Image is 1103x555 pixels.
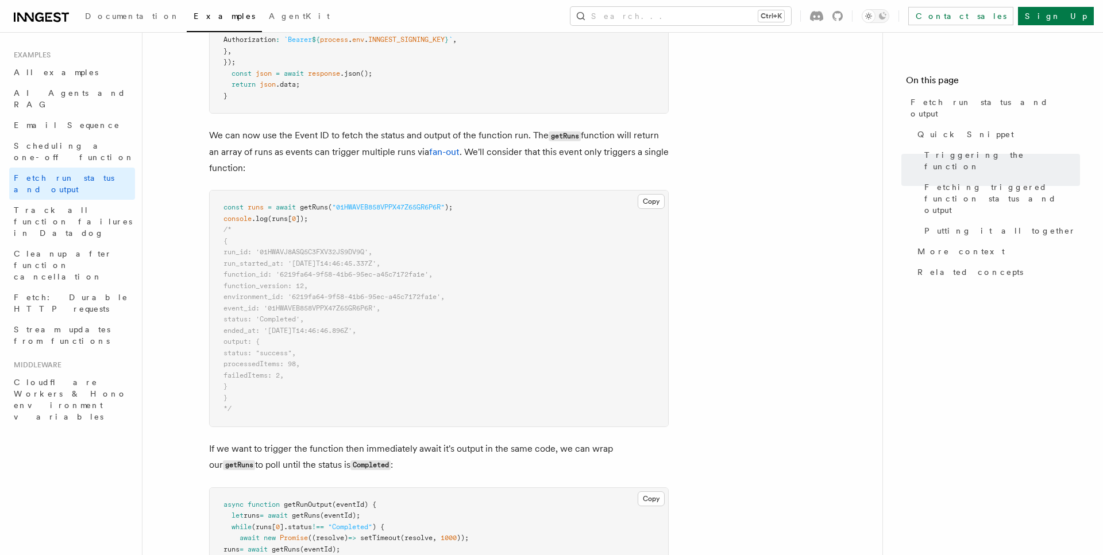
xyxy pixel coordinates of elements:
a: More context [913,241,1080,262]
span: = [276,69,280,77]
a: Documentation [78,3,187,31]
span: "Completed" [328,523,372,531]
span: (); [360,69,372,77]
span: ${ [312,36,320,44]
span: console [223,215,252,223]
span: let [232,511,244,519]
p: If we want to trigger the function then immediately await it's output in the same code, we can wr... [209,441,669,474]
a: Quick Snippet [913,124,1080,145]
span: All examples [14,68,98,77]
span: ].status [280,523,312,531]
span: ) { [372,523,384,531]
span: = [260,511,264,519]
a: Putting it all together [920,220,1080,241]
span: 0 [292,215,296,223]
a: Fetch run status and output [9,168,135,200]
span: } [445,36,449,44]
span: } [223,92,227,100]
span: response [308,69,340,77]
span: getRuns [272,545,300,553]
span: (runs[ [268,215,292,223]
span: environment_id: '6219fa64-9f58-41b6-95ec-a45c7172fa1e', [223,293,445,301]
span: run_id: '01HWAVJ8ASQ5C3FXV32JS9DV9Q', [223,248,372,256]
span: } [223,47,227,55]
a: fan-out [429,146,460,157]
a: Contact sales [908,7,1013,25]
span: !== [312,523,324,531]
span: Fetch run status and output [14,173,114,194]
button: Search...Ctrl+K [570,7,791,25]
span: output: { [223,337,260,346]
span: Cleanup after function cancellation [14,249,112,281]
span: .log [252,215,268,223]
span: , [453,36,457,44]
a: Triggering the function [920,145,1080,177]
a: AI Agents and RAG [9,83,135,115]
span: ended_at: '[DATE]T14:46:46.896Z', [223,327,356,335]
span: (resolve [400,534,433,542]
span: Track all function failures in Datadog [14,205,132,238]
span: ); [445,203,453,211]
a: Cleanup after function cancellation [9,243,135,287]
span: (eventId) { [332,500,376,509]
span: : [276,36,280,44]
h4: On this page [906,73,1080,92]
a: Cloudflare Workers & Hono environment variables [9,372,135,427]
span: . [364,36,368,44]
span: Putting it all together [924,225,1076,236]
span: `Bearer [284,36,312,44]
span: Fetch: Durable HTTP requests [14,293,128,313]
span: AI Agents and RAG [14,88,126,109]
span: Authorization [223,36,276,44]
span: return [232,80,256,88]
a: Track all function failures in Datadog [9,200,135,243]
span: = [268,203,272,211]
span: Examples [9,51,51,60]
span: } [223,394,227,402]
span: async [223,500,244,509]
span: runs [223,545,240,553]
span: , [433,534,437,542]
span: await [284,69,304,77]
span: Stream updates from functions [14,325,110,346]
span: processedItems: 98, [223,360,300,368]
span: { [223,237,227,245]
span: setTimeout [360,534,400,542]
span: await [268,511,288,519]
span: env [352,36,364,44]
span: runs [248,203,264,211]
span: failedItems: 2, [223,371,284,379]
span: getRunOutput [284,500,332,509]
code: getRuns [549,131,581,141]
span: (eventId); [300,545,340,553]
span: , [227,47,232,55]
span: .data; [276,80,300,88]
span: Examples [194,11,255,21]
a: Stream updates from functions [9,319,135,351]
a: All examples [9,62,135,83]
span: }); [223,58,236,66]
kbd: Ctrl+K [758,10,784,22]
span: ((resolve) [308,534,348,542]
span: ]); [296,215,308,223]
span: Scheduling a one-off function [14,141,134,162]
span: function_id: '6219fa64-9f58-41b6-95ec-a45c7172fa1e', [223,270,433,278]
p: We can now use the Event ID to fetch the status and output of the function run. The function will... [209,127,669,176]
span: Documentation [85,11,180,21]
span: Related concepts [917,266,1023,278]
a: Sign Up [1018,7,1094,25]
a: Email Sequence [9,115,135,135]
span: getRuns [300,203,328,211]
span: process [320,36,348,44]
span: runs [244,511,260,519]
span: getRuns [292,511,320,519]
span: Triggering the function [924,149,1080,172]
span: new [264,534,276,542]
span: Middleware [9,360,61,370]
code: Completed [350,460,391,470]
span: )); [457,534,469,542]
a: Related concepts [913,262,1080,282]
span: status: "success", [223,349,296,357]
a: Scheduling a one-off function [9,135,135,168]
span: ` [449,36,453,44]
